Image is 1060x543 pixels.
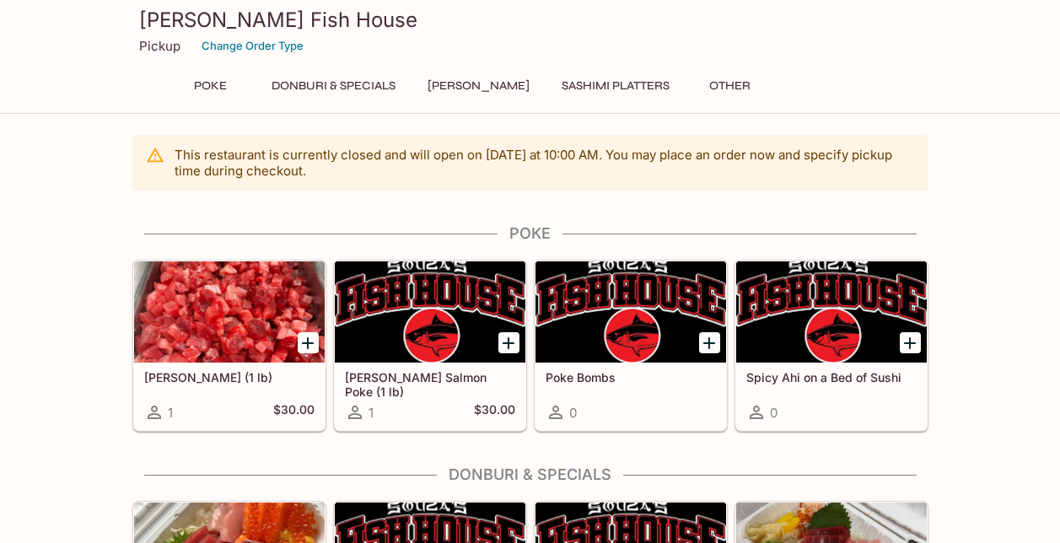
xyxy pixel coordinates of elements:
[194,33,311,59] button: Change Order Type
[273,402,315,422] h5: $30.00
[132,465,928,484] h4: Donburi & Specials
[474,402,515,422] h5: $30.00
[134,261,325,363] div: Ahi Poke (1 lb)
[369,405,374,421] span: 1
[418,74,539,98] button: [PERSON_NAME]
[345,370,515,398] h5: [PERSON_NAME] Salmon Poke (1 lb)
[335,261,525,363] div: Ora King Salmon Poke (1 lb)
[736,261,927,363] div: Spicy Ahi on a Bed of Sushi
[133,261,326,431] a: [PERSON_NAME] (1 lb)1$30.00
[298,332,319,353] button: Add Ahi Poke (1 lb)
[546,370,716,384] h5: Poke Bombs
[535,261,726,363] div: Poke Bombs
[132,224,928,243] h4: Poke
[139,38,180,54] p: Pickup
[334,261,526,431] a: [PERSON_NAME] Salmon Poke (1 lb)1$30.00
[168,405,173,421] span: 1
[552,74,679,98] button: Sashimi Platters
[699,332,720,353] button: Add Poke Bombs
[498,332,519,353] button: Add Ora King Salmon Poke (1 lb)
[175,147,915,179] p: This restaurant is currently closed and will open on [DATE] at 10:00 AM . You may place an order ...
[900,332,921,353] button: Add Spicy Ahi on a Bed of Sushi
[692,74,768,98] button: Other
[139,7,922,33] h3: [PERSON_NAME] Fish House
[735,261,928,431] a: Spicy Ahi on a Bed of Sushi0
[173,74,249,98] button: Poke
[144,370,315,384] h5: [PERSON_NAME] (1 lb)
[746,370,917,384] h5: Spicy Ahi on a Bed of Sushi
[569,405,577,421] span: 0
[262,74,405,98] button: Donburi & Specials
[535,261,727,431] a: Poke Bombs0
[770,405,778,421] span: 0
